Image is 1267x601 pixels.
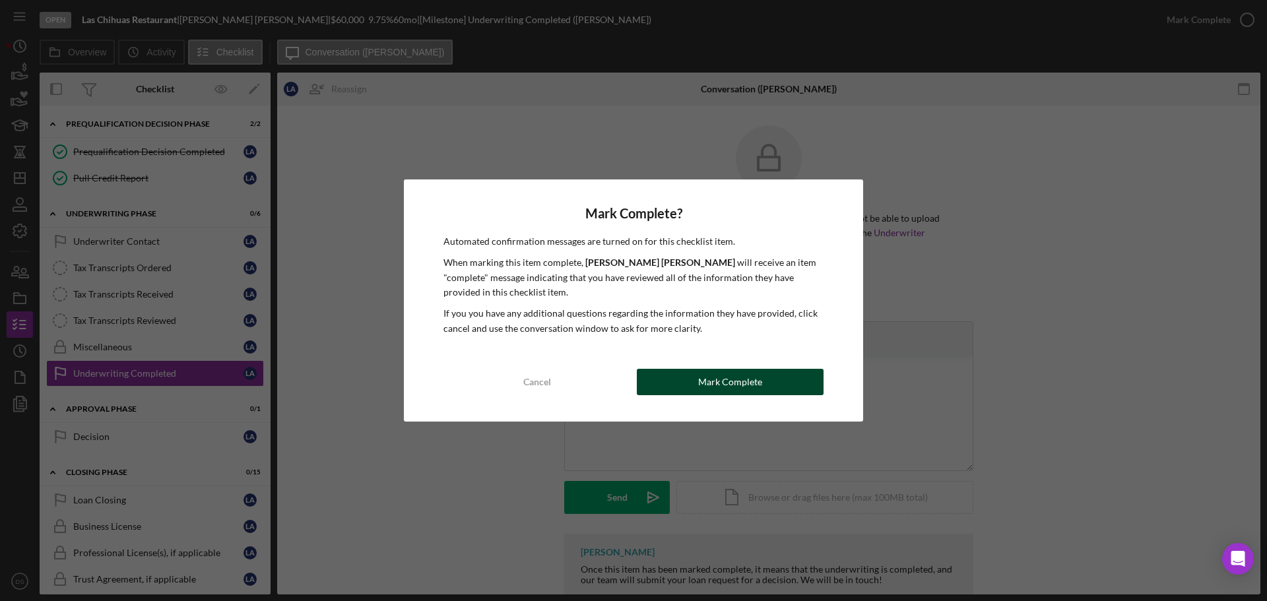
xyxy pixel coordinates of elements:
button: Cancel [443,369,630,395]
p: When marking this item complete, will receive an item "complete" message indicating that you have... [443,255,824,300]
b: [PERSON_NAME] [PERSON_NAME] [585,257,735,268]
p: Automated confirmation messages are turned on for this checklist item. [443,234,824,249]
h4: Mark Complete? [443,206,824,221]
div: Mark Complete [698,369,762,395]
p: If you you have any additional questions regarding the information they have provided, click canc... [443,306,824,336]
div: Cancel [523,369,551,395]
button: Mark Complete [637,369,824,395]
div: Open Intercom Messenger [1222,543,1254,575]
